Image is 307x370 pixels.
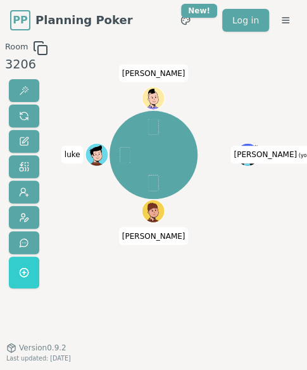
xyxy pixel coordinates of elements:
button: Reset votes [9,105,39,127]
span: Click to change your name [61,146,84,163]
a: PPPlanning Poker [10,10,132,30]
button: Change avatar [9,206,39,229]
span: Pamela is the host [253,144,258,150]
span: Click to change your name [119,227,189,245]
span: Planning Poker [35,11,132,29]
a: Log in [222,9,269,32]
span: Last updated: [DATE] [6,355,71,362]
button: New! [174,9,197,32]
span: Version 0.9.2 [19,343,66,353]
button: Change deck [9,155,39,178]
button: Click to change your avatar [237,144,259,166]
button: Reveal votes [9,79,39,102]
div: 3206 [5,56,48,74]
button: Version0.9.2 [6,343,66,353]
div: New! [181,4,217,18]
span: PP [13,13,27,28]
button: Send feedback [9,231,39,254]
button: Get a named room [9,257,39,288]
button: Change name [9,130,39,153]
button: Participate [9,181,39,203]
span: Click to change your name [119,65,189,82]
span: Room [5,41,28,56]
